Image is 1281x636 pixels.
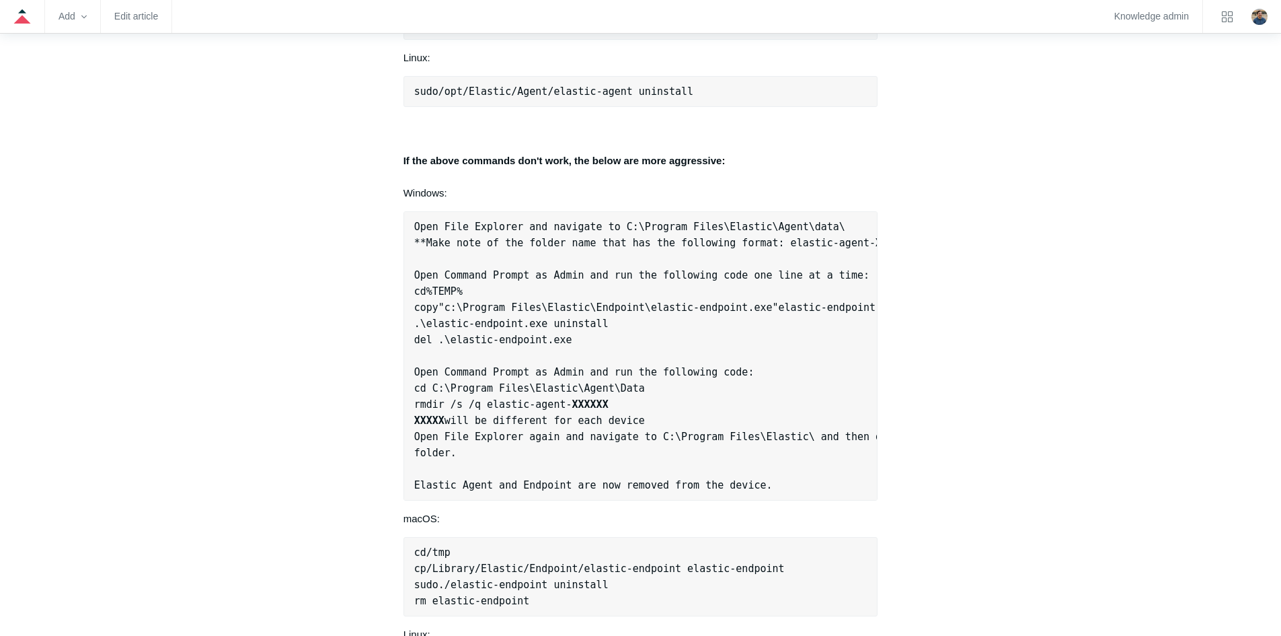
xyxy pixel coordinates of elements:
[603,85,693,98] span: agent uninstall
[523,318,529,330] span: .
[572,398,609,411] strong: XXXXXX
[414,579,609,607] span: endpoint uninstall rm elastic
[414,221,973,459] span: Open File Explorer and navigate to C:\Program Files\Elastic\Agent\data\ **Make note of the folder...
[414,479,773,491] span: Elastic Agent and Endpoint are now removed from the device.
[584,563,627,575] span: elastic
[553,85,596,98] span: elastic
[523,563,529,575] span: /
[547,85,553,98] span: /
[529,563,578,575] span: Endpoint
[403,50,878,66] p: Linux:
[481,595,529,607] span: endpoint
[432,563,475,575] span: Library
[730,563,736,575] span: -
[493,579,499,591] span: -
[627,563,633,575] span: -
[426,285,432,297] span: %
[633,563,730,575] span: endpoint elastic
[475,595,481,607] span: -
[457,285,463,297] span: %
[438,85,444,98] span: /
[596,85,603,98] span: -
[517,85,547,98] span: Agent
[511,85,517,98] span: /
[438,302,779,314] span: "c:\Program Files\Elastic\Endpoint\elastic-endpoint.exe"
[414,334,432,346] span: del
[493,334,499,346] span: -
[403,511,878,527] p: macOS:
[426,546,432,559] span: /
[444,85,463,98] span: opt
[578,563,584,575] span: /
[414,318,420,330] span: .
[463,85,469,98] span: /
[876,237,912,249] strong: XXXXXX
[426,563,432,575] span: /
[821,302,827,314] span: -
[59,13,87,20] zd-hc-trigger: Add
[414,546,451,575] span: tmp cp
[414,415,444,427] strong: XXXXX
[475,563,481,575] span: /
[114,13,158,20] a: Edit article
[547,334,553,346] span: .
[403,153,878,201] p: Windows:
[403,155,726,166] strong: If the above commands don't work, the below are more aggressive:
[414,85,438,98] span: sudo
[438,334,444,346] span: .
[1114,13,1189,20] a: Knowledge admin
[451,579,493,591] span: elastic
[481,563,523,575] span: Elastic
[1251,9,1268,25] img: user avatar
[438,579,451,591] span: ./
[876,302,882,314] span: .
[469,85,511,98] span: Elastic
[1251,9,1268,25] zd-hc-trigger: Click your profile icon to open the profile menu
[414,546,426,559] span: cd
[469,318,475,330] span: -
